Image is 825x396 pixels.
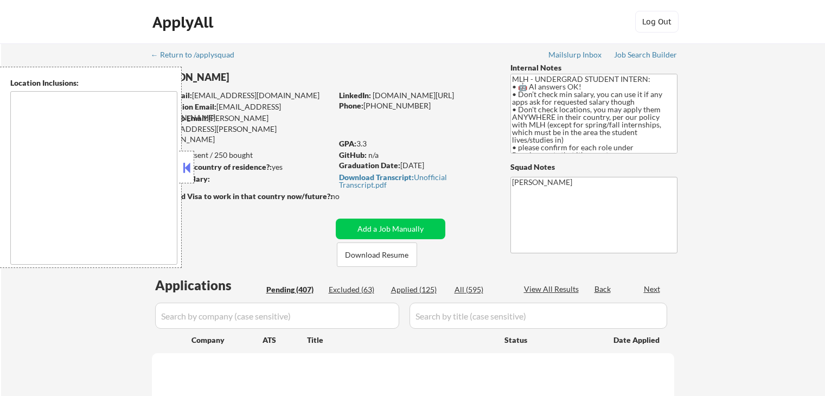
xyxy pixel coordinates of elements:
div: 3.3 [339,138,494,149]
a: Download Transcript:Unofficial Transcript.pdf [339,173,490,189]
strong: Graduation Date: [339,161,400,170]
div: Unofficial Transcript.pdf [339,174,490,189]
button: Download Resume [337,242,417,267]
a: [DOMAIN_NAME][URL] [373,91,454,100]
div: Excluded (63) [329,284,383,295]
button: Log Out [635,11,679,33]
div: All (595) [455,284,509,295]
div: 125 sent / 250 bought [151,150,332,161]
a: ← Return to /applysquad [151,50,245,61]
div: Title [307,335,494,346]
div: Next [644,284,661,295]
strong: LinkedIn: [339,91,371,100]
div: [PHONE_NUMBER] [339,100,493,111]
div: Pending (407) [266,284,321,295]
a: Mailslurp Inbox [548,50,603,61]
div: no [331,191,362,202]
div: Date Applied [613,335,661,346]
div: Location Inclusions: [10,78,177,88]
div: [PERSON_NAME] [152,71,375,84]
div: [EMAIL_ADDRESS][DOMAIN_NAME] [152,101,332,123]
div: [PERSON_NAME][EMAIL_ADDRESS][PERSON_NAME][DOMAIN_NAME] [152,113,332,145]
strong: Download Transcript: [339,173,414,182]
a: n/a [368,150,379,159]
div: ApplyAll [152,13,216,31]
div: yes [151,162,329,173]
div: Status [504,330,598,349]
strong: GPA: [339,139,356,148]
strong: Can work in country of residence?: [151,162,272,171]
input: Search by company (case sensitive) [155,303,399,329]
div: Company [191,335,263,346]
strong: Phone: [339,101,363,110]
div: Job Search Builder [614,51,677,59]
div: Back [594,284,612,295]
strong: GitHub: [339,150,367,159]
button: Add a Job Manually [336,219,445,239]
input: Search by title (case sensitive) [410,303,667,329]
strong: Will need Visa to work in that country now/future?: [152,191,332,201]
div: ATS [263,335,307,346]
div: Squad Notes [510,162,677,173]
div: ← Return to /applysquad [151,51,245,59]
div: [EMAIL_ADDRESS][DOMAIN_NAME] [152,90,332,101]
div: View All Results [524,284,582,295]
div: Mailslurp Inbox [548,51,603,59]
div: Applied (125) [391,284,445,295]
div: [DATE] [339,160,493,171]
div: Internal Notes [510,62,677,73]
div: Applications [155,279,263,292]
